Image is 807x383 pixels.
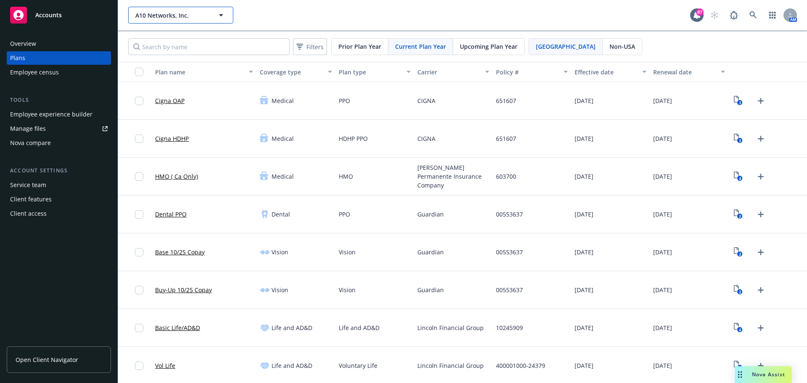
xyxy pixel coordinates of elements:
span: 400001000-24379 [496,361,545,370]
div: Manage files [10,122,46,135]
a: Upload Plan Documents [754,132,767,145]
a: Basic Life/AD&D [155,323,200,332]
a: Employee experience builder [7,108,111,121]
span: CIGNA [417,96,435,105]
a: View Plan Documents [732,208,745,221]
button: Carrier [414,62,493,82]
a: View Plan Documents [732,246,745,259]
div: Policy # [496,68,559,77]
span: [DATE] [653,134,672,143]
span: [DATE] [653,285,672,294]
a: View Plan Documents [732,132,745,145]
a: Overview [7,37,111,50]
span: Lincoln Financial Group [417,361,484,370]
a: Cigna OAP [155,96,185,105]
span: Guardian [417,285,444,294]
input: Toggle Row Selected [135,362,143,370]
input: Select all [135,68,143,76]
div: Employee experience builder [10,108,92,121]
a: Dental PPO [155,210,187,219]
span: Upcoming Plan Year [460,42,517,51]
span: Medical [272,134,294,143]
a: Nova compare [7,136,111,150]
a: Upload Plan Documents [754,94,767,108]
a: Buy-Up 10/25 Copay [155,285,212,294]
div: Renewal date [653,68,716,77]
span: [PERSON_NAME] Permanente Insurance Company [417,163,489,190]
a: View Plan Documents [732,170,745,183]
input: Toggle Row Selected [135,324,143,332]
span: Nova Assist [752,371,785,378]
a: Start snowing [706,7,723,24]
span: Dental [272,210,290,219]
input: Toggle Row Selected [135,286,143,294]
text: 3 [739,138,741,143]
div: Effective date [575,68,637,77]
div: Service team [10,178,46,192]
span: PPO [339,210,350,219]
a: Accounts [7,3,111,27]
span: 10245909 [496,323,523,332]
a: Service team [7,178,111,192]
span: Medical [272,172,294,181]
span: Voluntary Life [339,361,377,370]
span: [DATE] [653,96,672,105]
button: Effective date [571,62,650,82]
span: [DATE] [653,361,672,370]
span: [GEOGRAPHIC_DATA] [536,42,596,51]
span: [DATE] [575,96,593,105]
input: Toggle Row Selected [135,210,143,219]
a: Manage files [7,122,111,135]
button: A10 Networks, Inc. [128,7,233,24]
span: [DATE] [575,361,593,370]
text: 2 [739,251,741,257]
span: [DATE] [575,285,593,294]
span: HDHP PPO [339,134,368,143]
text: 3 [739,100,741,106]
text: 2 [739,214,741,219]
a: Upload Plan Documents [754,208,767,221]
a: Switch app [764,7,781,24]
div: Client features [10,193,52,206]
span: Life and AD&D [339,323,380,332]
span: HMO [339,172,353,181]
div: Client access [10,207,47,220]
div: Overview [10,37,36,50]
a: View Plan Documents [732,94,745,108]
span: 603700 [496,172,516,181]
button: Plan name [152,62,256,82]
div: Carrier [417,68,480,77]
a: Base 10/25 Copay [155,248,205,256]
button: Policy # [493,62,571,82]
div: Coverage type [260,68,322,77]
span: [DATE] [575,172,593,181]
span: 651607 [496,96,516,105]
span: 651607 [496,134,516,143]
a: Search [745,7,762,24]
span: Lincoln Financial Group [417,323,484,332]
span: 00553637 [496,285,523,294]
text: 4 [739,327,741,333]
span: [DATE] [575,248,593,256]
div: Drag to move [735,366,745,383]
span: A10 Networks, Inc. [135,11,208,20]
span: Life and AD&D [272,361,312,370]
a: Cigna HDHP [155,134,189,143]
input: Toggle Row Selected [135,248,143,256]
span: Open Client Navigator [16,355,78,364]
a: Report a Bug [725,7,742,24]
span: Life and AD&D [272,323,312,332]
span: Vision [339,248,356,256]
span: [DATE] [575,323,593,332]
span: Guardian [417,248,444,256]
button: Filters [293,38,327,55]
span: Filters [295,41,325,53]
a: Upload Plan Documents [754,359,767,372]
text: 4 [739,176,741,181]
span: Filters [306,42,324,51]
span: Vision [272,248,288,256]
text: 2 [739,289,741,295]
a: Upload Plan Documents [754,246,767,259]
a: HMO ( Ca Only) [155,172,198,181]
span: Non-USA [609,42,635,51]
